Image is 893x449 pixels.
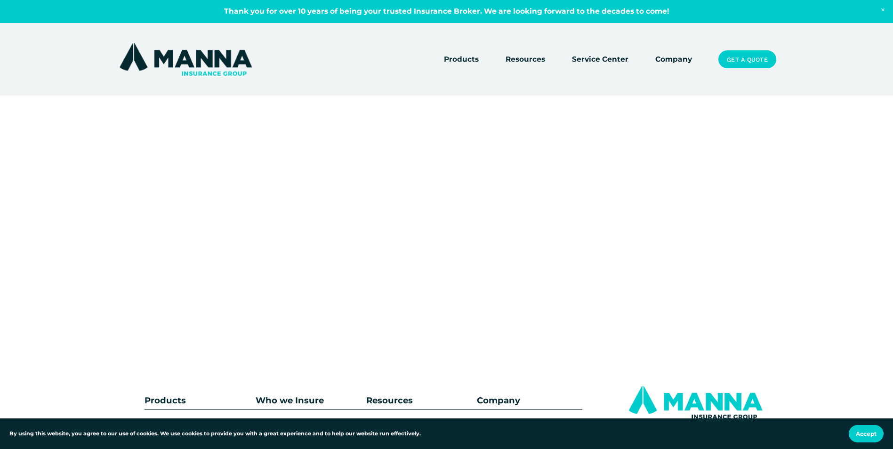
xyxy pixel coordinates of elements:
[506,54,545,65] span: Resources
[444,54,479,65] span: Products
[117,41,254,78] img: Manna Insurance Group
[444,53,479,66] a: folder dropdown
[718,50,776,68] a: Get a Quote
[145,393,222,407] p: Products
[506,53,545,66] a: folder dropdown
[366,393,472,407] p: Resources
[9,430,421,438] p: By using this website, you agree to our use of cookies. We use cookies to provide you with a grea...
[256,393,361,407] p: Who we Insure
[856,430,877,437] span: Accept
[572,53,628,66] a: Service Center
[477,393,582,407] p: Company
[655,53,692,66] a: Company
[849,425,884,442] button: Accept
